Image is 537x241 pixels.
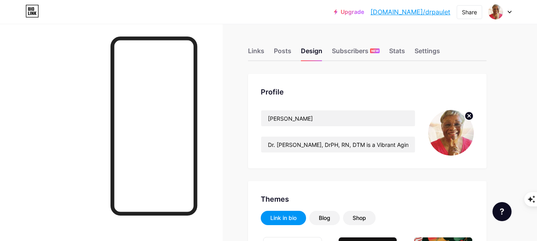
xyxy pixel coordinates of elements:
div: Posts [274,46,291,60]
div: Subscribers [332,46,380,60]
div: Link in bio [270,214,297,222]
div: Blog [319,214,330,222]
a: [DOMAIN_NAME]/drpaulet [370,7,450,17]
div: Settings [415,46,440,60]
div: Design [301,46,322,60]
input: Bio [261,137,415,152]
a: Upgrade [334,9,364,15]
div: Stats [389,46,405,60]
img: Dr. Paulette Williams [488,4,503,19]
input: Name [261,110,415,126]
div: Profile [261,87,474,97]
div: Themes [261,194,474,204]
div: Links [248,46,264,60]
img: Dr. Paulette Williams [428,110,474,156]
div: Shop [353,214,366,222]
div: Share [462,8,477,16]
span: NEW [371,48,379,53]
